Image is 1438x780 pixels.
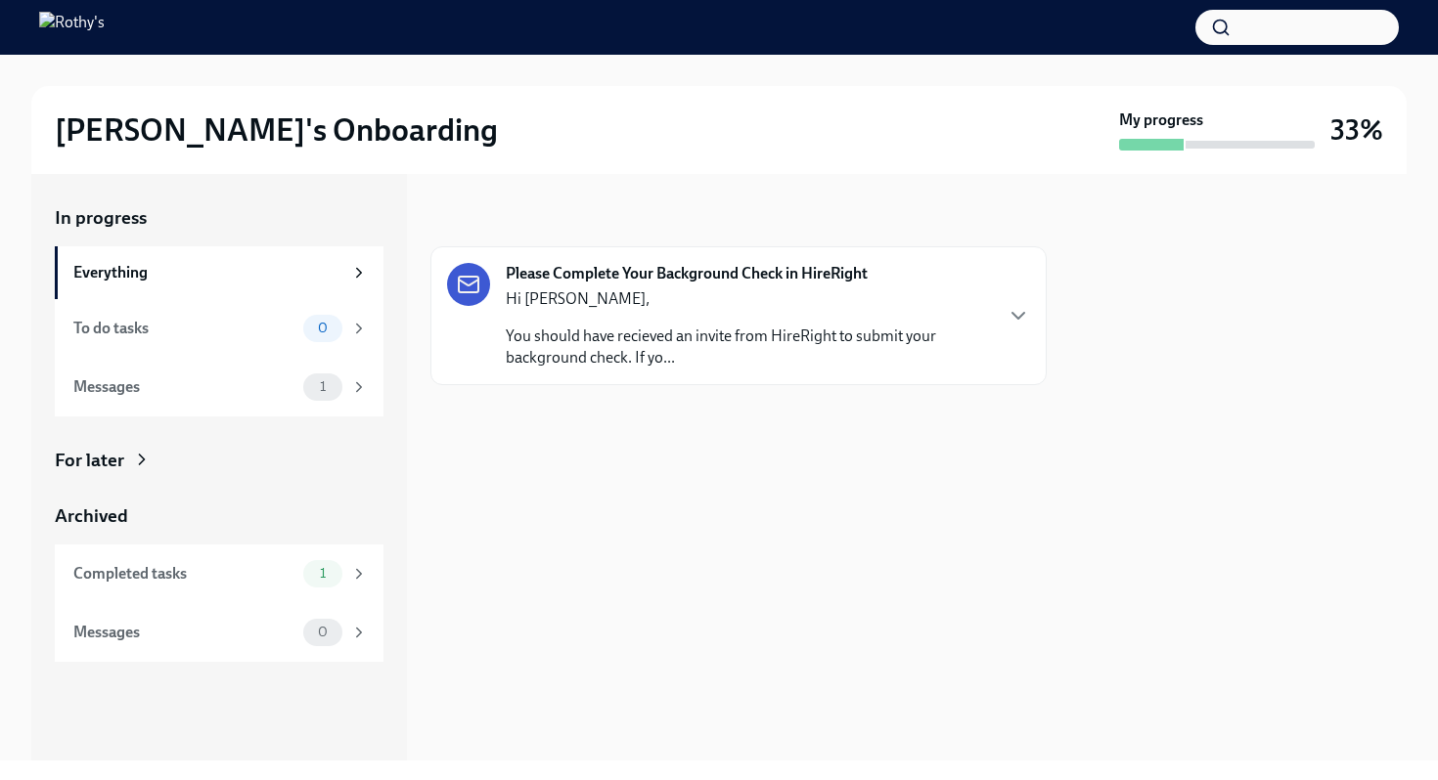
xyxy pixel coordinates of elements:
strong: Please Complete Your Background Check in HireRight [506,263,868,284]
span: 0 [306,625,339,639]
p: You should have recieved an invite from HireRight to submit your background check. If yo... [506,325,991,368]
div: For later [55,448,124,473]
h2: [PERSON_NAME]'s Onboarding [55,110,498,150]
p: Hi [PERSON_NAME], [506,288,991,310]
div: Completed tasks [73,563,295,585]
a: For later [55,448,383,473]
div: Everything [73,262,342,283]
span: 1 [308,566,337,581]
h3: 33% [1330,112,1383,148]
div: Messages [73,376,295,398]
a: Completed tasks1 [55,544,383,603]
a: In progress [55,205,383,231]
a: Everything [55,246,383,299]
span: 0 [306,321,339,335]
a: Messages1 [55,358,383,416]
strong: My progress [1119,109,1203,131]
a: To do tasks0 [55,299,383,358]
div: To do tasks [73,318,295,339]
span: 1 [308,379,337,394]
div: In progress [430,205,522,231]
a: Archived [55,503,383,529]
div: Messages [73,622,295,643]
img: Rothy's [39,12,105,43]
a: Messages0 [55,603,383,662]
